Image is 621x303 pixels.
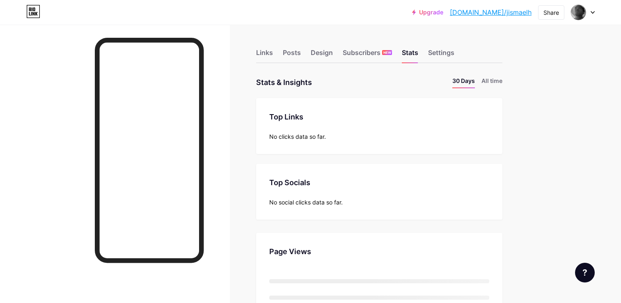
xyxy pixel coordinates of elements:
div: Stats [402,48,418,62]
div: Share [543,8,559,17]
img: Ismael Hernández José Alberto [571,5,586,20]
li: All time [481,76,502,88]
div: No clicks data so far. [269,132,489,141]
div: Subscribers [343,48,392,62]
div: Settings [428,48,454,62]
div: Design [311,48,333,62]
a: [DOMAIN_NAME]/jismaelh [450,7,532,17]
a: Upgrade [412,9,443,16]
div: Top Links [269,111,489,122]
div: Page Views [269,246,489,257]
div: Posts [283,48,301,62]
li: 30 Days [452,76,475,88]
div: Top Socials [269,177,489,188]
div: Links [256,48,273,62]
span: NEW [383,50,391,55]
div: No social clicks data so far. [269,198,489,207]
div: Stats & Insights [256,76,312,88]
